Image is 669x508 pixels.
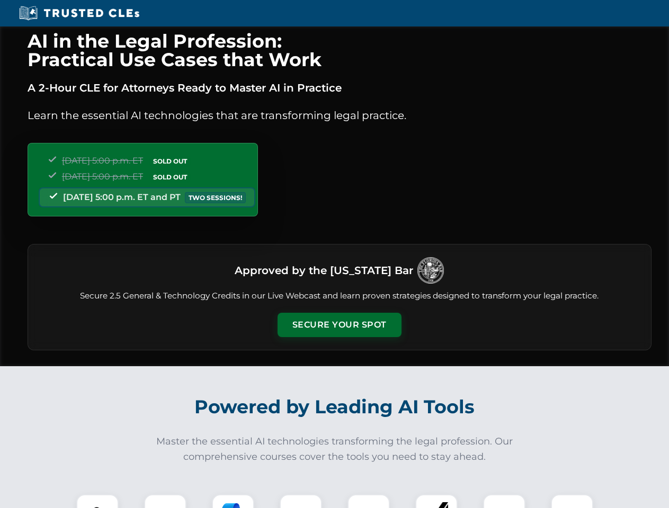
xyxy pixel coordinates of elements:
h1: AI in the Legal Profession: Practical Use Cases that Work [28,32,652,69]
span: [DATE] 5:00 p.m. ET [62,171,143,182]
img: Logo [417,257,444,284]
span: SOLD OUT [149,171,191,183]
p: Master the essential AI technologies transforming the legal profession. Our comprehensive courses... [149,434,520,465]
span: [DATE] 5:00 p.m. ET [62,156,143,166]
p: Learn the essential AI technologies that are transforming legal practice. [28,107,652,124]
h2: Powered by Leading AI Tools [41,388,628,425]
img: Trusted CLEs [16,5,142,21]
p: A 2-Hour CLE for Attorneys Ready to Master AI in Practice [28,79,652,96]
span: SOLD OUT [149,156,191,167]
p: Secure 2.5 General & Technology Credits in our Live Webcast and learn proven strategies designed ... [41,290,638,302]
button: Secure Your Spot [278,313,402,337]
h3: Approved by the [US_STATE] Bar [235,261,413,280]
